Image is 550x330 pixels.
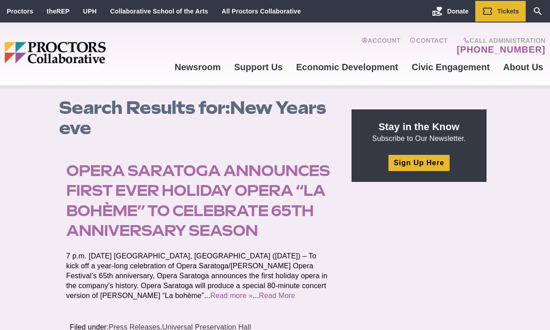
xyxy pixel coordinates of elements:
a: Search [526,1,550,22]
a: Support Us [227,55,289,79]
a: Read more » [210,292,252,299]
p: Subscribe to Our Newsletter. [362,120,476,144]
p: 7 p.m. [DATE] [GEOGRAPHIC_DATA], [GEOGRAPHIC_DATA] ([DATE]) – To kick off a year-long celebration... [66,251,331,301]
a: Tickets [475,1,526,22]
a: Proctors [7,8,33,15]
a: Economic Development [289,55,405,79]
a: Civic Engagement [405,55,496,79]
span: Tickets [497,8,519,15]
iframe: Advertisement [352,193,487,305]
a: Newsroom [168,55,227,79]
a: About Us [496,55,550,79]
a: UPH [83,8,97,15]
img: Proctors logo [5,42,168,63]
a: Sign Up Here [388,155,450,171]
strong: Stay in the Know [379,121,460,132]
span: Search Results for: [59,97,230,118]
a: theREP [47,8,70,15]
a: Read More [259,292,295,299]
a: All Proctors Collaborative [221,8,301,15]
span: Donate [447,8,469,15]
a: Contact [410,37,448,55]
a: Donate [425,1,475,22]
a: Collaborative School of the Arts [110,8,208,15]
a: OPERA SARATOGA ANNOUNCES FIRST EVER HOLIDAY OPERA “LA BOHÈME” TO CELEBRATE 65th ANNIVERSARY SEASON [66,162,330,240]
h1: New Years eve [59,98,342,138]
a: Account [361,37,401,55]
span: Call Administration [454,37,545,44]
a: [PHONE_NUMBER] [457,44,545,55]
